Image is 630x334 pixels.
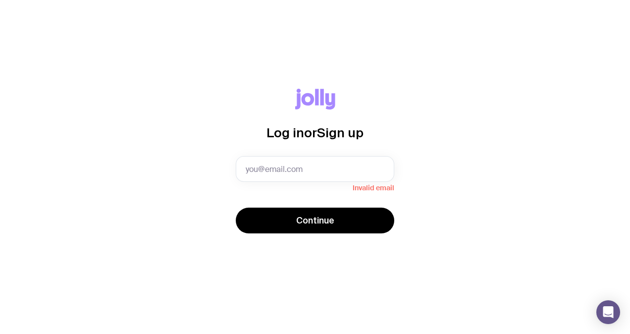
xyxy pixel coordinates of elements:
span: Continue [296,215,334,226]
div: Open Intercom Messenger [596,300,620,324]
input: you@email.com [236,156,394,182]
span: Invalid email [236,182,394,192]
button: Continue [236,208,394,233]
span: Log in [266,125,304,140]
span: Sign up [317,125,364,140]
span: or [304,125,317,140]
